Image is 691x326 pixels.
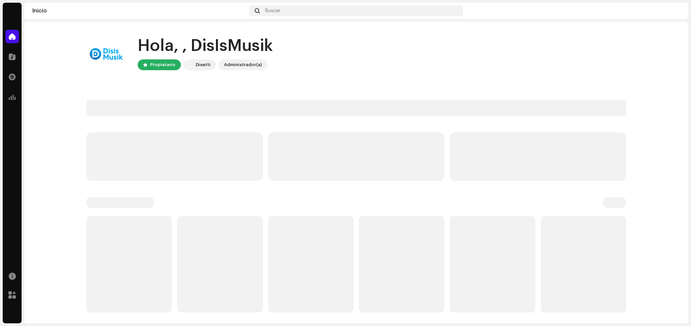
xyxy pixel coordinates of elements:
[138,35,273,57] div: Hola, , DisIsMusik
[196,61,211,69] div: Disetti
[32,8,247,13] div: Inicio
[265,8,280,13] span: Buscar
[185,61,193,69] img: 02a7c2d3-3c89-4098-b12f-2ff2945c95ee
[150,61,175,69] div: Propietario
[86,32,127,73] img: 497f9547-b51e-4bee-b3c8-c71a558e2fb9
[669,5,680,16] img: 497f9547-b51e-4bee-b3c8-c71a558e2fb9
[224,61,262,69] div: Administrador(a)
